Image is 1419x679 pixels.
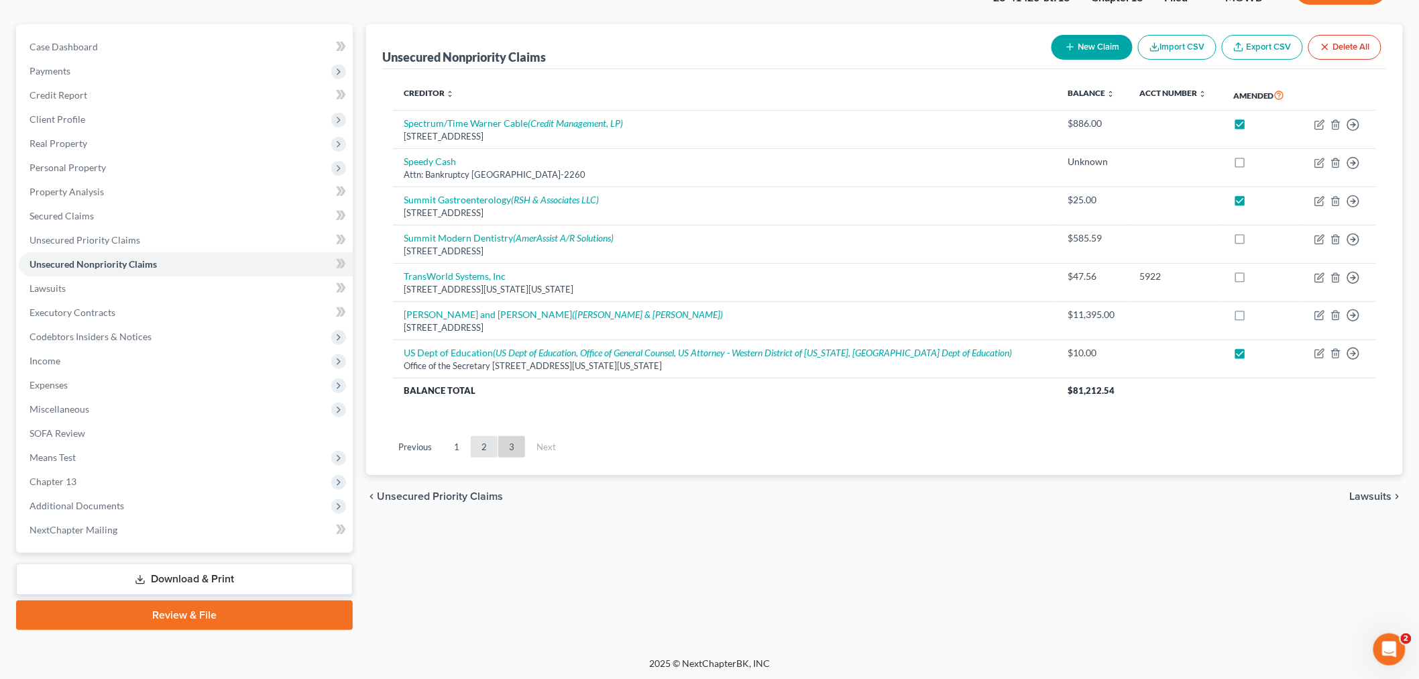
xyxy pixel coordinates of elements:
[528,117,623,129] i: (Credit Management, LP)
[30,65,70,76] span: Payments
[404,232,614,244] a: Summit Modern Dentistry(AmerAssist A/R Solutions)
[404,130,1046,143] div: [STREET_ADDRESS]
[27,228,109,242] span: Search for help
[1068,385,1115,396] span: $81,212.54
[1373,633,1406,666] iframe: Intercom live chat
[19,342,249,367] div: Amendments
[19,254,249,293] div: Statement of Financial Affairs - Payments Made in the Last 90 days
[1068,346,1119,360] div: $10.00
[1223,80,1300,111] th: Amended
[27,348,225,362] div: Amendments
[1138,35,1216,60] button: Import CSV
[404,88,454,98] a: Creditor unfold_more
[19,317,249,342] div: Adding Income
[30,138,87,149] span: Real Property
[30,331,152,342] span: Codebtors Insiders & Notices
[1068,155,1119,168] div: Unknown
[1140,88,1207,98] a: Acct Number unfold_more
[19,180,353,204] a: Property Analysis
[30,427,85,439] span: SOFA Review
[1140,270,1212,283] div: 5922
[111,452,158,462] span: Messages
[27,298,225,312] div: Attorney's Disclosure of Compensation
[27,30,105,42] img: logo
[511,194,599,205] i: (RSH & Associates LLC)
[1392,491,1403,502] i: chevron_right
[1068,193,1119,207] div: $25.00
[30,89,87,101] span: Credit Report
[89,419,178,472] button: Messages
[30,41,98,52] span: Case Dashboard
[404,117,623,129] a: Spectrum/Time Warner Cable(Credit Management, LP)
[1068,308,1119,321] div: $11,395.00
[404,194,599,205] a: Summit Gastroenterology(RSH & Associates LLC)
[19,301,353,325] a: Executory Contracts
[446,90,454,98] i: unfold_more
[19,293,249,317] div: Attorney's Disclosure of Compensation
[30,403,89,415] span: Miscellaneous
[30,113,85,125] span: Client Profile
[30,452,76,463] span: Means Test
[572,309,723,320] i: ([PERSON_NAME] & [PERSON_NAME])
[27,118,241,141] p: How can we help?
[377,491,503,502] span: Unsecured Priority Claims
[19,228,353,252] a: Unsecured Priority Claims
[27,95,241,118] p: Hi there!
[19,221,249,248] button: Search for help
[404,207,1046,219] div: [STREET_ADDRESS]
[131,21,158,48] img: Profile image for Lindsey
[1308,35,1381,60] button: Delete All
[404,283,1046,296] div: [STREET_ADDRESS][US_STATE][US_STATE]
[27,183,224,197] div: We typically reply in a few hours
[19,276,353,301] a: Lawsuits
[19,35,353,59] a: Case Dashboard
[1068,231,1119,245] div: $585.59
[27,323,225,337] div: Adding Income
[1350,491,1403,502] button: Lawsuits chevron_right
[1401,633,1412,644] span: 2
[1350,491,1392,502] span: Lawsuits
[30,452,60,462] span: Home
[30,476,76,487] span: Chapter 13
[182,21,209,48] img: Profile image for James
[1068,117,1119,130] div: $886.00
[382,49,546,65] div: Unsecured Nonpriority Claims
[30,210,94,221] span: Secured Claims
[493,347,1012,358] i: (US Dept of Education, Office of General Counsel, US Attorney - Western District of [US_STATE], [...
[30,500,124,511] span: Additional Documents
[1052,35,1133,60] button: New Claim
[13,158,255,209] div: Send us a messageWe typically reply in a few hours
[393,378,1057,403] th: Balance Total
[443,436,470,458] a: 1
[1222,35,1303,60] a: Export CSV
[16,600,353,630] a: Review & File
[1106,90,1115,98] i: unfold_more
[27,259,225,287] div: Statement of Financial Affairs - Payments Made in the Last 90 days
[179,419,268,472] button: Help
[30,379,68,390] span: Expenses
[19,204,353,228] a: Secured Claims
[498,436,525,458] a: 3
[1068,270,1119,283] div: $47.56
[404,347,1012,358] a: US Dept of Education(US Dept of Education, Office of General Counsel, US Attorney - Western Distr...
[30,524,117,535] span: NextChapter Mailing
[404,309,723,320] a: [PERSON_NAME] and [PERSON_NAME]([PERSON_NAME] & [PERSON_NAME])
[30,282,66,294] span: Lawsuits
[366,491,503,502] button: chevron_left Unsecured Priority Claims
[19,83,353,107] a: Credit Report
[513,232,614,244] i: (AmerAssist A/R Solutions)
[30,234,140,246] span: Unsecured Priority Claims
[19,518,353,542] a: NextChapter Mailing
[27,169,224,183] div: Send us a message
[404,245,1046,258] div: [STREET_ADDRESS]
[471,436,498,458] a: 2
[213,452,234,462] span: Help
[1068,88,1115,98] a: Balance unfold_more
[19,421,353,446] a: SOFA Review
[30,355,60,366] span: Income
[30,162,106,173] span: Personal Property
[30,186,104,197] span: Property Analysis
[231,21,255,46] div: Close
[404,168,1046,181] div: Attn: Bankruptcy [GEOGRAPHIC_DATA]-2260
[404,156,456,167] a: Speedy Cash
